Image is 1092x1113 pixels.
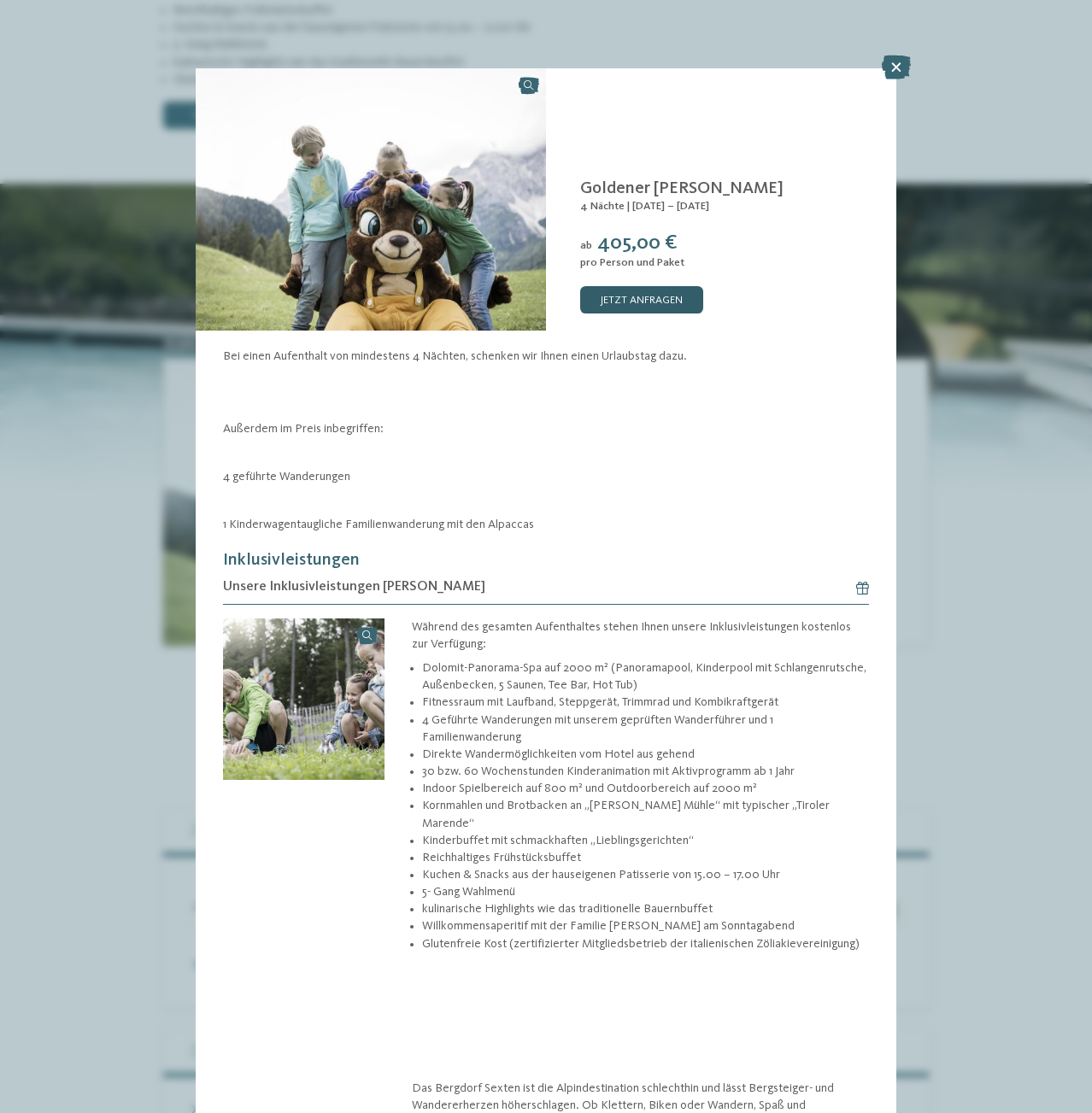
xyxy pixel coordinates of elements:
p: Bei einen Aufenthalt von mindestens 4 Nächten, schenken wir Ihnen einen Urlaubstag dazu. [223,348,868,365]
li: Kornmahlen und Brotbacken an „[PERSON_NAME] Mühle“ mit typischer „Tiroler Marende“ [422,797,868,831]
li: Indoor Spielbereich auf 800 m² und Outdoorbereich auf 2000 m² [422,780,868,797]
li: Fitnessraum mit Laufband, Steppgerät, Trimmrad und Kombikraftgerät [422,694,868,711]
span: ab [580,240,592,251]
span: pro Person und Paket [580,257,684,268]
li: Kuchen & Snacks aus der hauseigenen Patisserie von 15.00 – 17.00 Uhr [422,866,868,883]
li: Glutenfreie Kost (zertifizierter Mitgliedsbetrieb der italienischen Zöliakievereinigung) [422,935,868,952]
li: Dolomit-Panorama-Spa auf 2000 m² (Panoramapool, Kinderpool mit Schlangenrutsche, Außenbecken, 5 S... [422,659,868,694]
li: Direkte Wandermöglichkeiten vom Hotel aus gehend [422,746,868,763]
span: Inklusivleistungen [223,552,360,569]
span: 405,00 € [597,233,678,254]
a: jetzt anfragen [580,286,703,313]
p: 4 geführte Wanderungen [223,468,868,485]
span: 4 Nächte [580,201,625,212]
p: Während des gesamten Aufenthaltes stehen Ihnen unsere Inklusivleistungen kostenlos zur Verfügung: [412,618,868,653]
li: Willkommensaperitif mit der Familie [PERSON_NAME] am Sonntagabend [422,917,868,934]
li: 30 bzw. 60 Wochenstunden Kinderanimation mit Aktivprogramm ab 1 Jahr [422,763,868,780]
img: Goldener Herbst [196,68,546,331]
li: Reichhaltiges Frühstücksbuffet [422,849,868,866]
li: 4 Geführte Wanderungen mit unserem geprüften Wanderführer und 1 Familienwanderung [422,712,868,746]
img: Goldener Herbst [223,618,385,780]
span: | [DATE] – [DATE] [626,201,709,212]
p: 1 Kinderwagentaugliche Familienwanderung mit den Alpaccas [223,516,868,533]
p: Außerdem im Preis inbegriffen: [223,420,868,437]
li: 5- Gang Wahlmenü [422,883,868,900]
span: Unsere Inklusivleistungen [PERSON_NAME] [223,577,485,596]
li: Kinderbuffet mit schmackhaften „Lieblingsgerichten“ [422,832,868,849]
span: Goldener [PERSON_NAME] [580,180,784,197]
li: kulinarische Highlights wie das traditionelle Bauernbuffet [422,900,868,917]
